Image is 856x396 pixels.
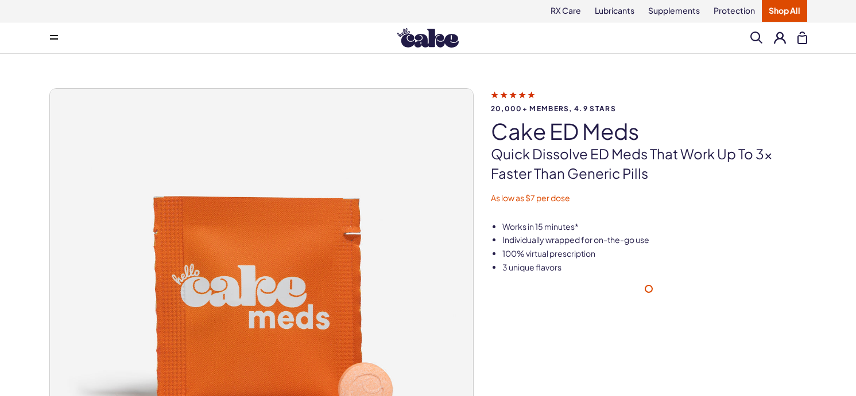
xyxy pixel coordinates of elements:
[491,193,807,204] p: As low as $7 per dose
[502,262,807,273] li: 3 unique flavors
[491,119,807,143] h1: Cake ED Meds
[491,89,807,112] a: 20,000+ members, 4.9 stars
[502,234,807,246] li: Individually wrapped for on-the-go use
[502,248,807,260] li: 100% virtual prescription
[491,144,807,183] p: Quick dissolve ED Meds that work up to 3x faster than generic pills
[502,221,807,233] li: Works in 15 minutes*
[397,28,459,48] img: Hello Cake
[491,105,807,112] span: 20,000+ members, 4.9 stars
